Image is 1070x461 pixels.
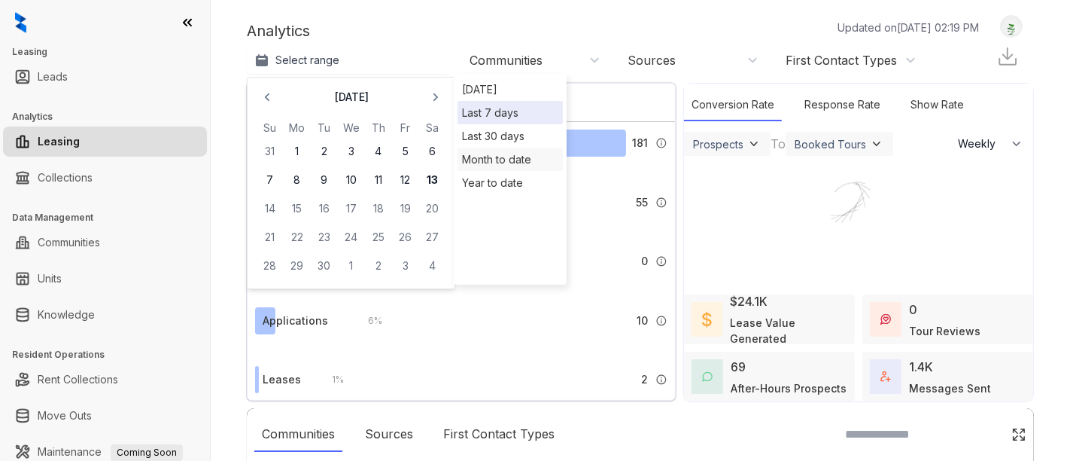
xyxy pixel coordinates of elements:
[284,195,311,222] button: 15
[655,315,667,327] img: Info
[655,374,667,386] img: Info
[786,52,897,69] div: First Contact Types
[3,365,207,395] li: Rent Collections
[284,166,311,194] button: 8
[38,401,92,431] a: Move Outs
[702,311,712,328] img: LeaseValue
[338,166,365,194] button: 10
[338,252,365,279] button: 1
[38,365,118,395] a: Rent Collections
[311,195,338,222] button: 16
[311,138,338,165] button: 2
[802,157,915,270] img: Loader
[909,323,980,339] div: Tour Reviews
[457,124,563,148] div: Last 30 days
[462,105,558,121] div: Last 7 days
[311,166,338,194] button: 9
[284,138,311,165] button: 1
[365,138,392,165] button: 4
[795,138,866,151] div: Booked Tours
[365,252,392,279] button: 2
[730,315,847,347] div: Lease Value Generated
[257,252,284,279] button: 28
[457,171,563,194] div: Year to date
[247,20,310,42] p: Analytics
[338,138,365,165] button: 3
[684,89,782,121] div: Conversion Rate
[392,252,419,279] button: 3
[257,138,284,165] button: 31
[632,135,648,151] span: 181
[746,136,761,151] img: ViewFilterArrow
[419,166,446,194] button: 13
[693,138,743,151] div: Prospects
[771,135,786,153] div: To
[311,120,338,136] th: Tuesday
[38,227,100,258] a: Communities
[3,227,207,258] li: Communities
[880,371,891,382] img: TotalFum
[1011,427,1026,442] img: Click Icon
[909,301,917,319] div: 0
[12,110,210,124] h3: Analytics
[419,252,446,279] button: 4
[12,211,210,224] h3: Data Management
[641,371,648,388] span: 2
[257,166,284,194] button: 7
[903,89,971,121] div: Show Rate
[3,62,207,92] li: Leads
[254,417,342,452] div: Communities
[338,224,365,251] button: 24
[311,252,338,279] button: 30
[457,148,563,171] div: Month to date
[419,138,446,165] button: 6
[3,264,207,294] li: Units
[338,120,365,136] th: Wednesday
[317,371,344,388] div: 1 %
[949,130,1033,157] button: Weekly
[12,45,210,59] h3: Leasing
[111,444,183,461] span: Coming Soon
[419,224,446,251] button: 27
[457,78,563,101] div: [DATE]
[275,53,339,68] p: Select range
[15,12,26,33] img: logo
[38,62,68,92] a: Leads
[38,300,95,330] a: Knowledge
[996,45,1019,68] img: Download
[392,195,419,222] button: 19
[334,90,369,105] p: [DATE]
[636,194,648,211] span: 55
[3,163,207,193] li: Collections
[38,264,62,294] a: Units
[365,224,392,251] button: 25
[470,52,543,69] div: Communities
[263,313,328,329] div: Applications
[641,253,648,270] span: 0
[628,52,676,69] div: Sources
[637,313,648,329] span: 10
[247,47,450,74] button: Select range
[1001,19,1022,35] img: UserAvatar
[12,348,210,362] h3: Resident Operations
[909,358,933,376] div: 1.4K
[3,300,207,330] li: Knowledge
[655,137,667,149] img: Info
[365,166,392,194] button: 11
[257,195,284,222] button: 14
[284,120,311,136] th: Monday
[980,428,992,441] img: SearchIcon
[257,224,284,251] button: 21
[392,224,419,251] button: 26
[357,417,421,452] div: Sources
[3,127,207,157] li: Leasing
[958,136,1004,151] span: Weekly
[702,371,713,383] img: AfterHoursConversations
[837,20,980,35] p: Updated on [DATE] 02:19 PM
[263,371,301,388] div: Leases
[392,138,419,165] button: 5
[257,120,284,136] th: Sunday
[284,252,311,279] button: 29
[797,89,888,121] div: Response Rate
[436,417,562,452] div: First Contact Types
